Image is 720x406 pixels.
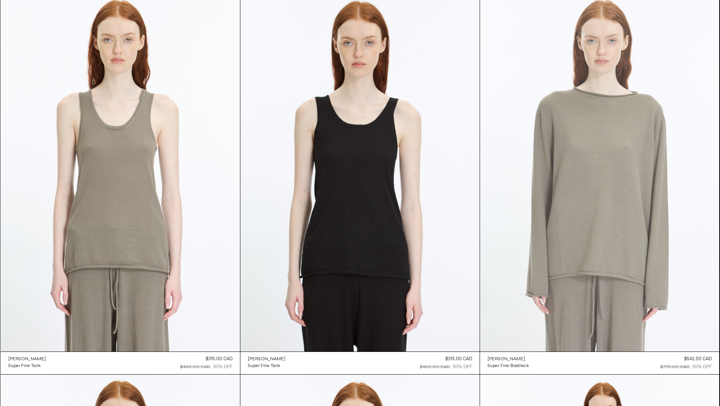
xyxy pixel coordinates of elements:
a: [PERSON_NAME] [488,356,529,362]
div: $315.00 CAD [206,356,232,362]
a: [PERSON_NAME] [248,356,285,362]
div: $775.00 CAD [660,364,690,370]
div: $542.50 CAD [684,356,712,362]
a: Super Fine Tank [8,362,46,369]
div: Super Fine Boatneck [488,363,529,369]
div: $315.00 CAD [445,356,472,362]
a: Super Fine Boatneck [488,362,529,369]
div: [PERSON_NAME] [488,356,525,362]
div: $450.00 CAD [420,364,450,370]
div: [PERSON_NAME] [8,356,46,362]
a: [PERSON_NAME] [8,356,46,362]
div: Super Fine Tank [8,363,40,369]
div: Super Fine Tank [248,363,280,369]
div: $450.00 CAD [180,364,211,370]
div: 30% OFF [213,364,232,370]
a: Super Fine Tank [248,362,285,369]
div: [PERSON_NAME] [248,356,285,362]
div: 30% OFF [452,364,472,370]
div: 30% OFF [692,364,712,370]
